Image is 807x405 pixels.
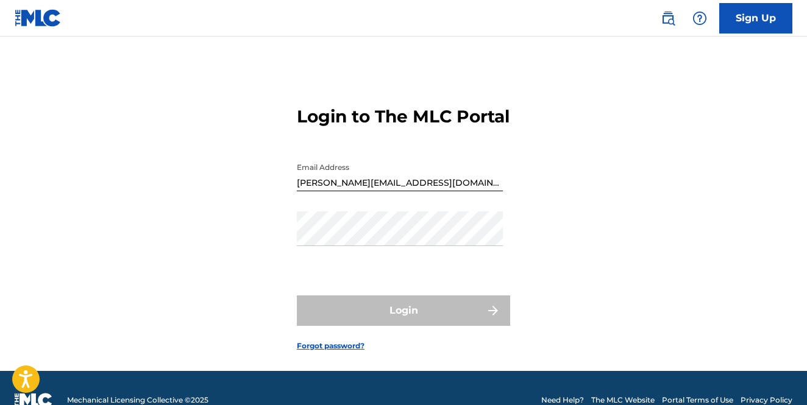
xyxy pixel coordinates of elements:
div: Help [688,6,712,30]
img: search [661,11,675,26]
img: MLC Logo [15,9,62,27]
a: Sign Up [719,3,792,33]
a: Forgot password? [297,340,364,351]
a: Public Search [656,6,680,30]
h3: Login to The MLC Portal [297,106,510,127]
img: help [692,11,707,26]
